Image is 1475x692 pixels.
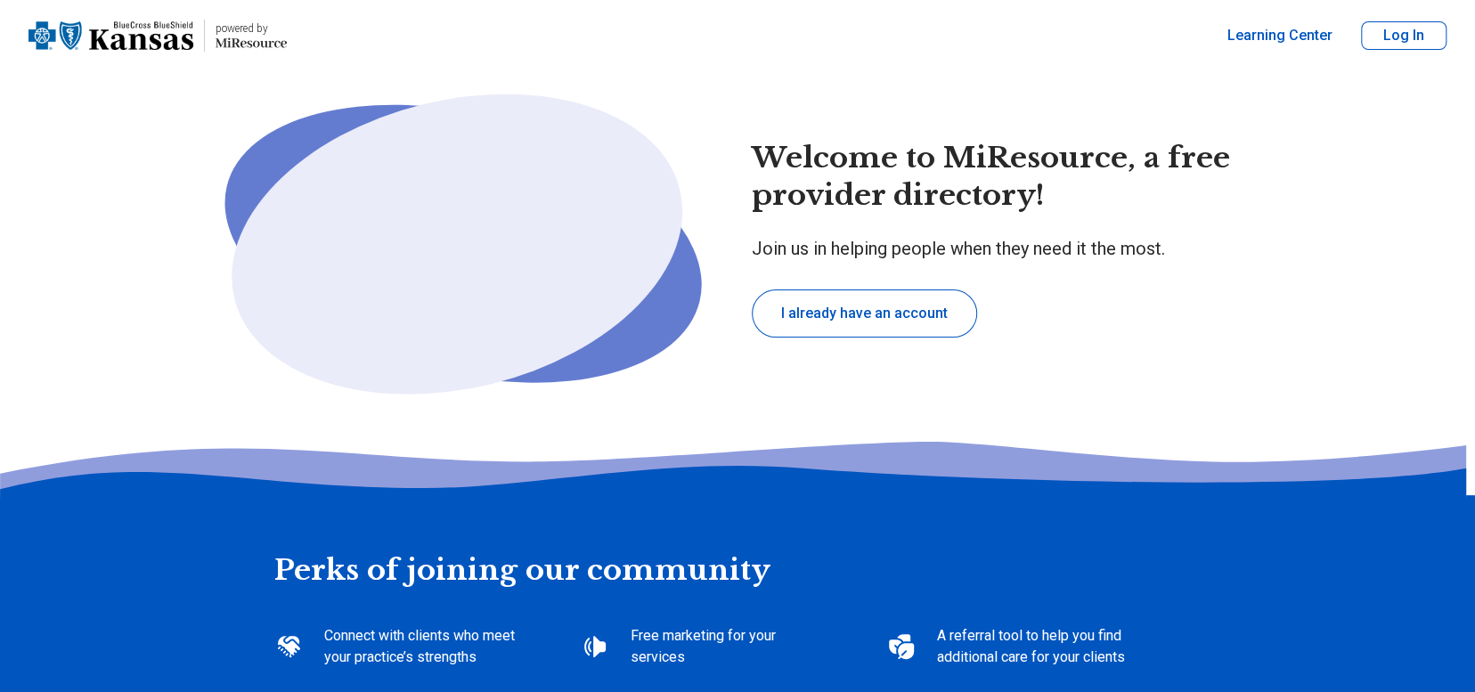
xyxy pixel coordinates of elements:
[324,625,524,668] p: Connect with clients who meet your practice’s strengths
[274,495,1201,590] h2: Perks of joining our community
[1361,21,1446,50] button: Log In
[631,625,830,668] p: Free marketing for your services
[752,289,977,338] button: I already have an account
[29,7,287,64] a: Home page
[752,140,1279,214] h1: Welcome to MiResource, a free provider directory!
[752,236,1279,261] p: Join us in helping people when they need it the most.
[216,21,287,36] p: powered by
[937,625,1137,668] p: A referral tool to help you find additional care for your clients
[1227,25,1332,46] a: Learning Center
